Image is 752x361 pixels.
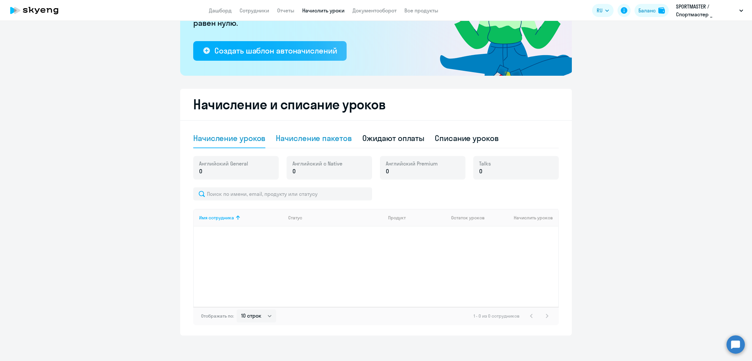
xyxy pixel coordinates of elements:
[388,215,446,221] div: Продукт
[492,209,558,227] th: Начислить уроков
[288,215,383,221] div: Статус
[638,7,656,14] div: Баланс
[386,160,438,167] span: Английский Premium
[673,3,746,18] button: SPORTMASTER / Спортмастер _ Кафетерий, СМ kids (предоплата)
[201,313,234,319] span: Отображать по:
[277,7,294,14] a: Отчеты
[451,215,485,221] span: Остаток уроков
[404,7,438,14] a: Все продукты
[474,313,520,319] span: 1 - 0 из 0 сотрудников
[193,133,265,143] div: Начисление уроков
[240,7,269,14] a: Сотрудники
[634,4,669,17] button: Балансbalance
[592,4,614,17] button: RU
[386,167,389,176] span: 0
[214,45,337,56] div: Создать шаблон автоначислений
[199,215,283,221] div: Имя сотрудника
[193,41,347,61] button: Создать шаблон автоначислений
[352,7,397,14] a: Документооборот
[676,3,737,18] p: SPORTMASTER / Спортмастер _ Кафетерий, СМ kids (предоплата)
[388,215,406,221] div: Продукт
[193,97,559,112] h2: Начисление и списание уроков
[292,167,296,176] span: 0
[479,167,482,176] span: 0
[199,167,202,176] span: 0
[292,160,342,167] span: Английский с Native
[658,7,665,14] img: balance
[435,133,499,143] div: Списание уроков
[193,187,372,200] input: Поиск по имени, email, продукту или статусу
[276,133,352,143] div: Начисление пакетов
[302,7,345,14] a: Начислить уроки
[199,215,234,221] div: Имя сотрудника
[597,7,603,14] span: RU
[288,215,302,221] div: Статус
[479,160,491,167] span: Talks
[199,160,248,167] span: Английский General
[209,7,232,14] a: Дашборд
[362,133,425,143] div: Ожидают оплаты
[451,215,492,221] div: Остаток уроков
